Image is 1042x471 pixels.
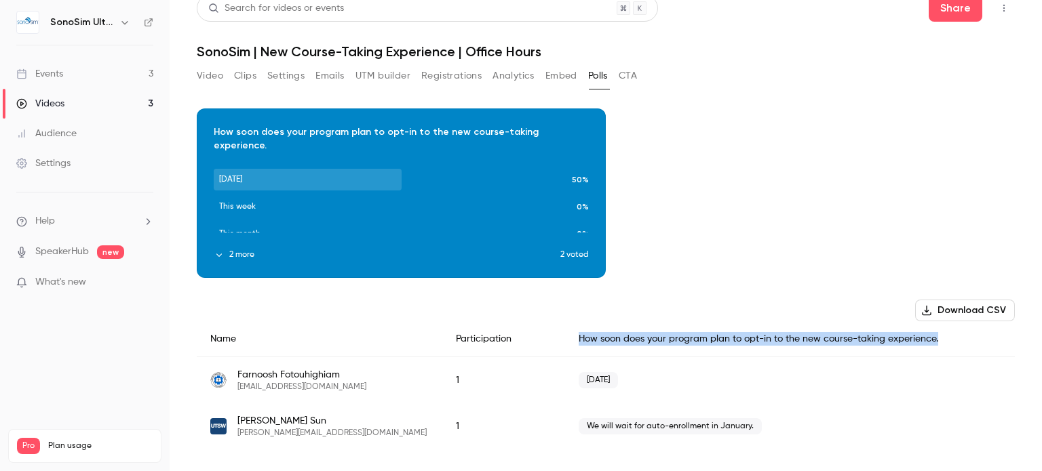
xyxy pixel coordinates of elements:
[210,418,227,434] img: utsouthwestern.edu
[237,414,427,428] span: [PERSON_NAME] Sun
[210,372,227,388] img: unitedmedicalinstitute.edu
[588,65,608,87] button: Polls
[197,43,1015,60] h1: SonoSim | New Course-Taking Experience | Office Hours
[208,1,344,16] div: Search for videos or events
[16,157,71,170] div: Settings
[35,275,86,289] span: What's new
[442,321,565,357] div: Participation
[17,12,39,33] img: SonoSim Ultrasound Training
[234,65,256,87] button: Clips
[442,403,565,449] div: 1
[35,214,55,228] span: Help
[197,403,1015,449] div: julie.sun@utsouthwestern.edu
[579,418,762,434] span: We will wait for auto-enrollment in January.
[137,277,153,289] iframe: Noticeable Trigger
[197,321,442,357] div: Name
[421,65,482,87] button: Registrations
[48,441,153,451] span: Plan usage
[267,65,305,87] button: Settings
[237,382,366,392] span: [EMAIL_ADDRESS][DOMAIN_NAME]
[493,65,535,87] button: Analytics
[197,65,223,87] button: Video
[355,65,410,87] button: UTM builder
[16,127,77,140] div: Audience
[35,245,89,259] a: SpeakerHub
[619,65,637,87] button: CTA
[16,97,64,110] div: Videos
[545,65,577,87] button: Embed
[237,428,427,438] span: [PERSON_NAME][EMAIL_ADDRESS][DOMAIN_NAME]
[16,214,153,228] li: help-dropdown-opener
[17,438,40,454] span: Pro
[579,372,618,388] span: [DATE]
[214,249,560,261] button: 2 more
[197,357,1015,404] div: farnooshf@unitedmedicalinstitute.edu
[442,357,565,404] div: 1
[97,245,124,259] span: new
[565,321,1015,357] div: How soon does your program plan to opt-in to the new course-taking experience.
[315,65,344,87] button: Emails
[237,368,366,382] span: Farnoosh Fotouhighiam
[915,300,1015,321] button: Download CSV
[50,16,114,29] h6: SonoSim Ultrasound Training
[16,67,63,81] div: Events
